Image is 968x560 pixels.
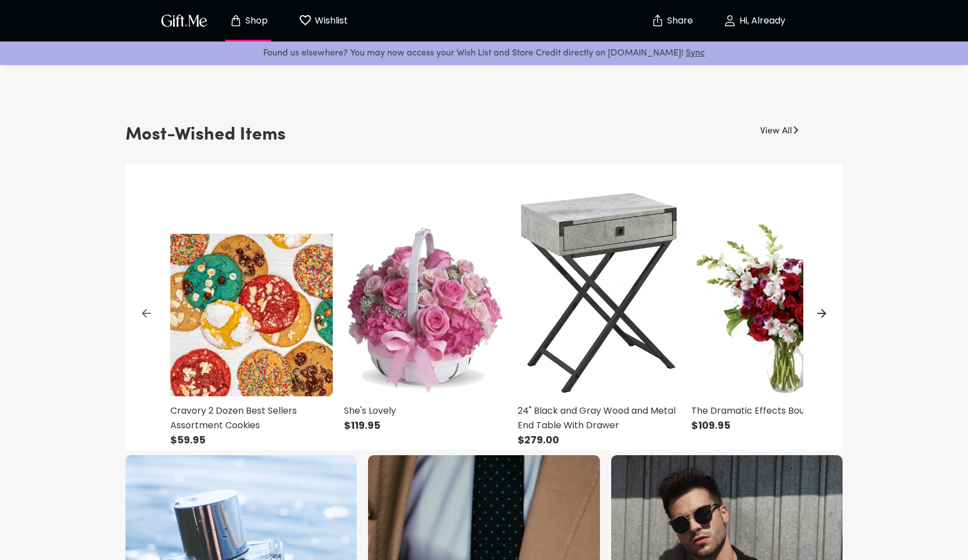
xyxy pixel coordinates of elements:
[698,3,810,39] button: Hi, Already
[159,12,210,29] img: GiftMe Logo
[691,164,854,396] img: The Dramatic Effects Bouquet
[518,164,680,396] img: 24" Black and Gray Wood and Metal End Table With Drawer
[158,14,211,27] button: GiftMe Logo
[691,404,854,418] p: The Dramatic Effects Bouquet
[312,13,348,28] p: Wishlist
[760,120,792,138] a: View All
[125,120,286,150] h3: Most-Wished Items
[165,164,338,450] div: Cravory 2 Dozen Best Sellers Assortment CookiesCravory 2 Dozen Best Sellers Assortment Cookies$59.95
[518,404,680,433] p: 24" Black and Gray Wood and Metal End Table With Drawer
[170,164,333,396] img: Cravory 2 Dozen Best Sellers Assortment Cookies
[9,46,959,61] p: Found us elsewhere? You may now access your Wish List and Store Credit directly on [DOMAIN_NAME]!
[686,49,705,58] a: Sync
[170,404,333,433] p: Cravory 2 Dozen Best Sellers Assortment Cookies
[691,164,854,433] a: The Dramatic Effects BouquetThe Dramatic Effects Bouquet$109.95
[691,418,854,433] p: $109.95
[344,404,506,418] p: She's Lovely
[512,164,686,450] div: 24" Black and Gray Wood and Metal End Table With Drawer24" Black and Gray Wood and Metal End Tabl...
[292,3,354,39] button: Wishlist page
[344,164,506,396] img: She's Lovely
[664,16,693,26] p: Share
[170,164,333,447] a: Cravory 2 Dozen Best Sellers Assortment CookiesCravory 2 Dozen Best Sellers Assortment Cookies$59.95
[243,16,268,26] p: Shop
[170,433,333,447] p: $59.95
[344,164,506,433] a: She's LovelyShe's Lovely$119.95
[651,14,664,27] img: secure
[737,16,785,26] p: Hi, Already
[518,164,680,447] a: 24" Black and Gray Wood and Metal End Table With Drawer24" Black and Gray Wood and Metal End Tabl...
[518,433,680,447] p: $279.00
[652,1,691,40] button: Share
[344,418,506,433] p: $119.95
[217,3,279,39] button: Store page
[686,164,859,436] div: The Dramatic Effects BouquetThe Dramatic Effects Bouquet$109.95
[338,164,512,436] div: She's LovelyShe's Lovely$119.95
